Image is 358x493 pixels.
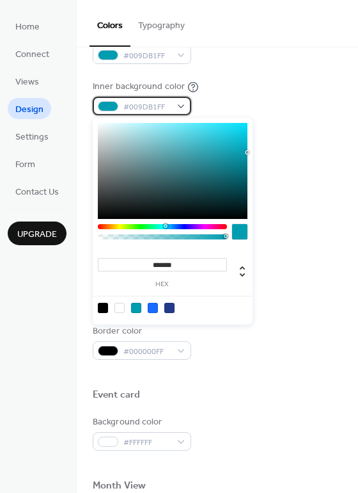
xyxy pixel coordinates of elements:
[98,303,108,313] div: rgb(0, 0, 0)
[8,153,43,174] a: Form
[15,131,49,144] span: Settings
[8,181,66,202] a: Contact Us
[93,480,146,493] div: Month View
[15,103,43,117] span: Design
[93,325,189,338] div: Border color
[93,416,189,429] div: Background color
[8,43,57,64] a: Connect
[8,15,47,36] a: Home
[131,303,141,313] div: rgb(0, 157, 177)
[114,303,125,313] div: rgb(255, 255, 255)
[15,186,59,199] span: Contact Us
[8,222,66,245] button: Upgrade
[93,389,140,402] div: Event card
[15,158,35,172] span: Form
[164,303,175,313] div: rgb(35, 57, 138)
[123,345,171,359] span: #000000FF
[8,70,47,92] a: Views
[15,48,49,61] span: Connect
[123,101,171,114] span: #009DB1FF
[8,125,56,147] a: Settings
[15,20,40,34] span: Home
[93,80,185,93] div: Inner background color
[123,49,171,63] span: #009DB1FF
[148,303,158,313] div: rgb(26, 106, 255)
[123,436,171,449] span: #FFFFFF
[8,98,51,119] a: Design
[17,228,57,241] span: Upgrade
[98,281,227,288] label: hex
[15,76,39,89] span: Views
